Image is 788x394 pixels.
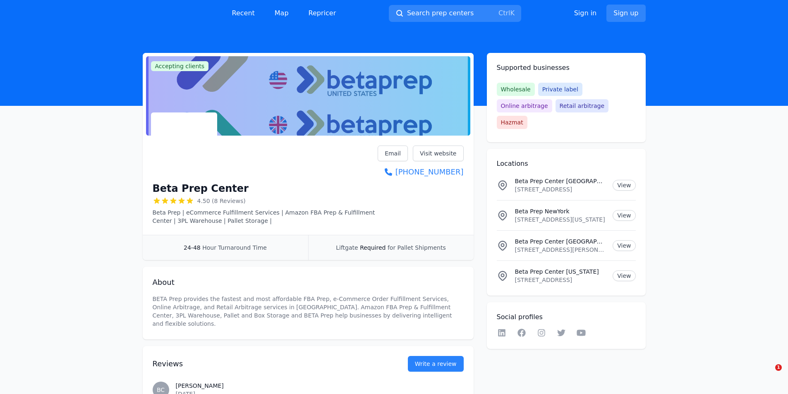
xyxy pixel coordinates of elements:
[515,237,606,246] p: Beta Prep Center [GEOGRAPHIC_DATA]
[574,8,597,18] a: Sign in
[378,146,408,161] a: Email
[497,159,636,169] h2: Locations
[515,185,606,193] p: [STREET_ADDRESS]
[515,267,606,276] p: Beta Prep Center [US_STATE]
[538,83,582,96] span: Private label
[153,358,381,370] h2: Reviews
[225,5,261,21] a: Recent
[153,114,216,177] img: Beta Prep Center
[498,9,510,17] kbd: Ctrl
[613,240,635,251] a: View
[268,5,295,21] a: Map
[606,5,645,22] a: Sign up
[556,99,608,112] span: Retail arbitrage
[153,295,464,328] p: BETA Prep provides the fastest and most affordable FBA Prep, e-Commerce Order Fulfillment Service...
[157,387,165,393] span: BC
[775,364,782,371] span: 1
[153,182,249,195] h1: Beta Prep Center
[497,63,636,73] h2: Supported businesses
[497,83,535,96] span: Wholesale
[143,7,209,19] img: PrepCenter
[153,208,378,225] p: Beta Prep | eCommerce Fulfillment Services | Amazon FBA Prep & Fulfillment Center | 3PL Warehouse...
[184,244,201,251] span: 24-48
[407,8,474,18] span: Search prep centers
[378,166,463,178] a: [PHONE_NUMBER]
[515,177,606,185] p: Beta Prep Center [GEOGRAPHIC_DATA] [GEOGRAPHIC_DATA]
[388,244,446,251] span: for Pallet Shipments
[360,244,386,251] span: Required
[202,244,267,251] span: Hour Turnaround Time
[515,215,606,224] p: [STREET_ADDRESS][US_STATE]
[389,5,521,22] button: Search prep centersCtrlK
[613,180,635,191] a: View
[758,364,778,384] iframe: Intercom live chat
[413,146,464,161] a: Visit website
[151,61,209,71] span: Accepting clients
[408,356,464,372] a: Write a review
[176,382,464,390] h3: [PERSON_NAME]
[613,270,635,281] a: View
[515,276,606,284] p: [STREET_ADDRESS]
[497,312,636,322] h2: Social profiles
[497,99,552,112] span: Online arbitrage
[497,116,527,129] span: Hazmat
[510,9,515,17] kbd: K
[336,244,358,251] span: Liftgate
[302,5,343,21] a: Repricer
[515,207,606,215] p: Beta Prep NewYork
[613,210,635,221] a: View
[153,277,464,288] h2: About
[197,197,246,205] span: 4.50 (8 Reviews)
[515,246,606,254] p: [STREET_ADDRESS][PERSON_NAME][PERSON_NAME][PERSON_NAME]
